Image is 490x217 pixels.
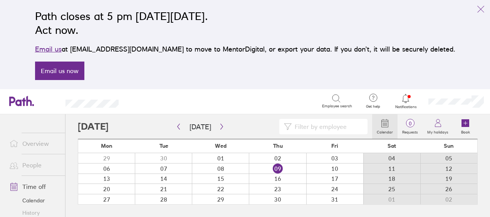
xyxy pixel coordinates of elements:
[398,114,423,139] a: 0Requests
[3,157,65,173] a: People
[331,143,338,149] span: Fri
[444,143,454,149] span: Sun
[35,44,455,55] p: at [EMAIL_ADDRESS][DOMAIN_NAME] to move to MentorDigital, or export your data. If you don’t, it w...
[3,194,65,207] a: Calendar
[292,119,363,134] input: Filter by employee
[183,120,217,133] button: [DATE]
[398,120,423,127] span: 0
[35,45,62,53] a: Email us
[273,143,283,149] span: Thu
[215,143,227,149] span: Wed
[159,143,168,149] span: Tue
[139,97,159,104] div: Search
[456,128,475,135] label: Book
[453,114,478,139] a: Book
[372,128,398,135] label: Calendar
[423,128,453,135] label: My holidays
[393,93,418,109] a: Notifications
[361,104,386,109] span: Get help
[423,114,453,139] a: My holidays
[388,143,396,149] span: Sat
[101,143,112,149] span: Mon
[3,136,65,151] a: Overview
[398,128,423,135] label: Requests
[372,114,398,139] a: Calendar
[35,9,455,37] h2: Path closes at 5 pm [DATE][DATE]. Act now.
[35,62,84,80] a: Email us now
[322,104,352,108] span: Employee search
[393,105,418,109] span: Notifications
[3,179,65,194] a: Time off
